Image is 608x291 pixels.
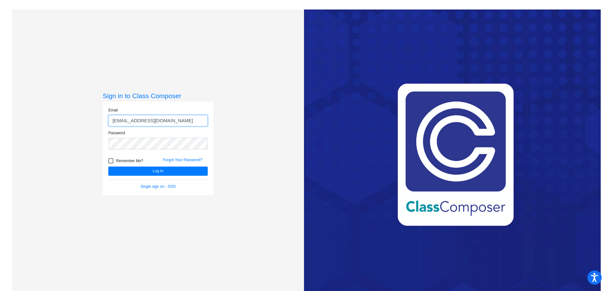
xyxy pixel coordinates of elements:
[108,130,125,136] label: Password
[108,107,118,113] label: Email
[108,167,208,176] button: Log In
[141,184,176,189] a: Single sign on - SSO
[163,158,202,162] a: Forgot Your Password?
[116,157,143,165] span: Remember Me?
[103,92,213,100] h3: Sign in to Class Composer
